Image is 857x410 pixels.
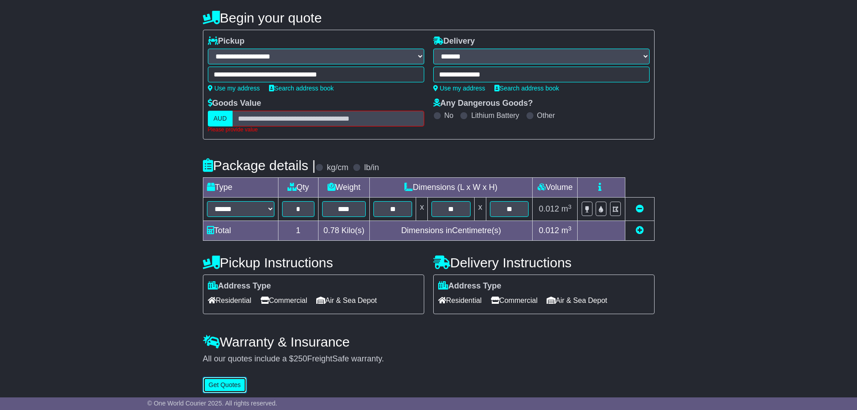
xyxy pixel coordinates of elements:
span: 0.012 [539,204,559,213]
label: lb/in [364,163,379,173]
a: Use my address [208,85,260,92]
a: Remove this item [636,204,644,213]
span: 0.012 [539,226,559,235]
h4: Package details | [203,158,316,173]
td: Volume [533,178,578,198]
td: Kilo(s) [318,221,369,241]
label: AUD [208,111,233,126]
label: Any Dangerous Goods? [433,99,533,108]
sup: 3 [568,225,572,232]
button: Get Quotes [203,377,247,393]
a: Search address book [269,85,334,92]
sup: 3 [568,203,572,210]
label: Address Type [438,281,502,291]
td: Dimensions (L x W x H) [369,178,533,198]
label: Other [537,111,555,120]
span: m [561,226,572,235]
label: Goods Value [208,99,261,108]
td: Dimensions in Centimetre(s) [369,221,533,241]
label: kg/cm [327,163,348,173]
a: Search address book [494,85,559,92]
span: Air & Sea Depot [316,293,377,307]
span: 0.78 [323,226,339,235]
label: Delivery [433,36,475,46]
h4: Delivery Instructions [433,255,655,270]
td: Weight [318,178,369,198]
h4: Warranty & Insurance [203,334,655,349]
span: Residential [208,293,251,307]
td: x [416,198,428,221]
label: Pickup [208,36,245,46]
span: Air & Sea Depot [547,293,607,307]
td: Total [203,221,278,241]
td: x [474,198,486,221]
span: Residential [438,293,482,307]
div: Please provide value [208,126,424,133]
span: m [561,204,572,213]
span: 250 [294,354,307,363]
label: Lithium Battery [471,111,519,120]
span: © One World Courier 2025. All rights reserved. [148,400,278,407]
div: All our quotes include a $ FreightSafe warranty. [203,354,655,364]
a: Add new item [636,226,644,235]
a: Use my address [433,85,485,92]
td: Qty [278,178,318,198]
td: 1 [278,221,318,241]
label: Address Type [208,281,271,291]
span: Commercial [260,293,307,307]
td: Type [203,178,278,198]
label: No [444,111,453,120]
h4: Begin your quote [203,10,655,25]
span: Commercial [491,293,538,307]
h4: Pickup Instructions [203,255,424,270]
